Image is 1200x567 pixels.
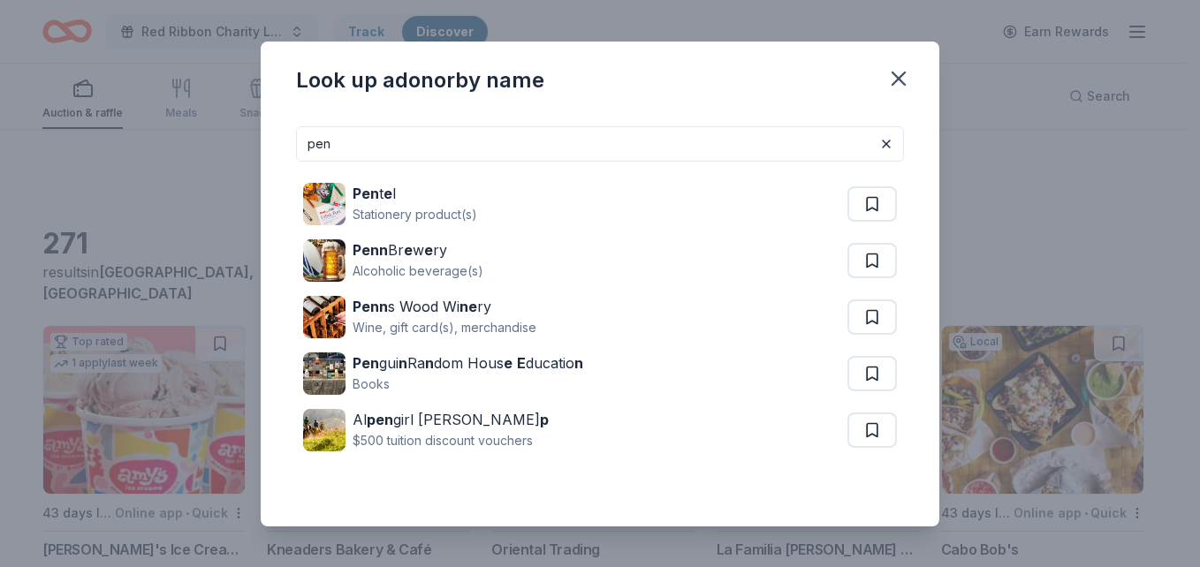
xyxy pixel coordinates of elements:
strong: pen [367,411,393,428]
strong: e [404,241,413,259]
div: $500 tuition discount vouchers [353,430,549,451]
div: Alcoholic beverage(s) [353,261,483,282]
strong: p [540,411,549,428]
img: Image for Penguin Random House Education [303,352,346,395]
div: Wine, gift card(s), merchandise [353,317,536,338]
strong: Pen [353,354,379,372]
img: Image for Pentel [303,183,346,225]
strong: Pen [353,185,379,202]
strong: ne [459,298,477,315]
img: Image for Penn Brewery [303,239,346,282]
img: Image for Alpengirl Camp [303,409,346,451]
strong: E [517,354,526,372]
div: s Wood Wi ry [353,296,536,317]
div: t l [353,183,477,204]
strong: n [399,354,407,372]
div: Look up a donor by name [296,66,544,94]
strong: n [425,354,434,372]
div: Stationery product(s) [353,204,477,225]
input: Search [296,126,904,162]
strong: Penn [353,241,388,259]
strong: e [504,354,513,372]
strong: e [424,241,433,259]
img: Image for Penns Wood Winery [303,296,346,338]
div: Books [353,374,583,395]
strong: n [574,354,583,372]
div: gui Ra dom Hous ducatio [353,352,583,374]
strong: Penn [353,298,388,315]
div: Al girl [PERSON_NAME] [353,409,549,430]
div: Br w ry [353,239,483,261]
strong: e [384,185,392,202]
